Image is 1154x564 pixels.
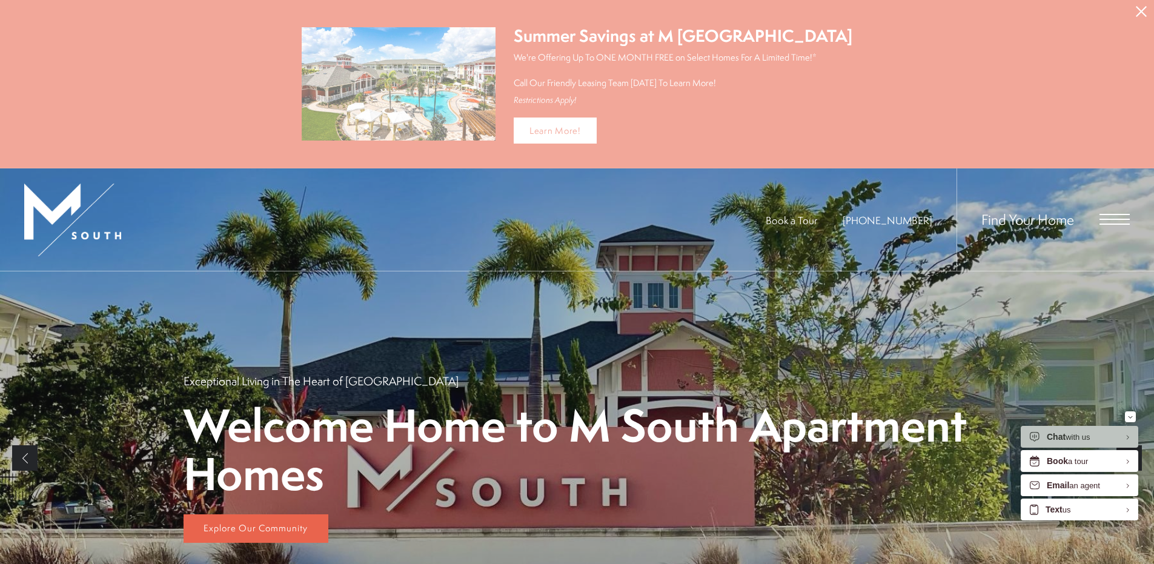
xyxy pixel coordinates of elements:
img: Summer Savings at M South Apartments [302,27,496,141]
a: Find Your Home [981,210,1074,229]
a: Explore Our Community [184,514,328,543]
img: MSouth [24,184,121,256]
span: Explore Our Community [204,522,308,534]
p: We're Offering Up To ONE MONTH FREE on Select Homes For A Limited Time!* Call Our Friendly Leasin... [514,51,852,89]
span: [PHONE_NUMBER] [843,213,932,227]
div: Summer Savings at M [GEOGRAPHIC_DATA] [514,24,852,48]
a: Call Us at 813-570-8014 [843,213,932,227]
a: Book a Tour [766,213,817,227]
p: Welcome Home to M South Apartment Homes [184,401,971,497]
p: Exceptional Living in The Heart of [GEOGRAPHIC_DATA] [184,373,459,389]
a: Learn More! [514,118,597,144]
a: Previous [12,445,38,471]
div: Restrictions Apply! [514,95,852,105]
button: Open Menu [1099,214,1130,225]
